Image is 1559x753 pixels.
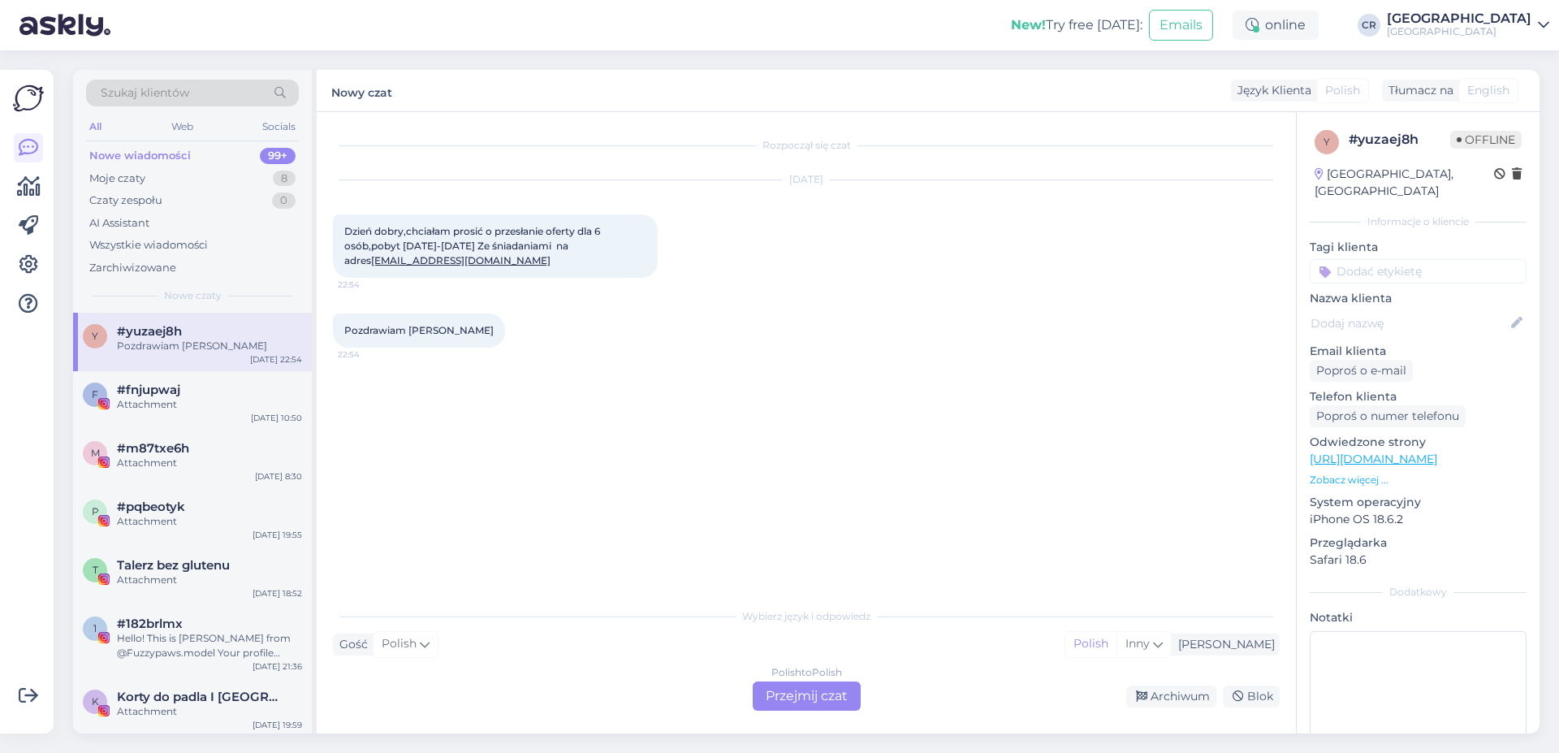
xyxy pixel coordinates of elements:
[1011,15,1142,35] div: Try free [DATE]:
[117,441,189,456] span: #m87txe6h
[1310,585,1527,599] div: Dodatkowy
[117,573,302,587] div: Attachment
[164,288,222,303] span: Nowe czaty
[251,412,302,424] div: [DATE] 10:50
[1311,314,1508,332] input: Dodaj nazwę
[117,617,183,631] span: #182brlmx
[117,324,182,339] span: #yuzaej8h
[333,636,368,653] div: Gość
[344,324,494,336] span: Pozdrawiam [PERSON_NAME]
[117,383,180,397] span: #fnjupwaj
[331,80,392,102] label: Nowy czat
[1387,12,1549,38] a: [GEOGRAPHIC_DATA][GEOGRAPHIC_DATA]
[1310,609,1527,626] p: Notatki
[89,260,176,276] div: Zarchiwizowane
[1310,552,1527,569] p: Safari 18.6
[1310,534,1527,552] p: Przeglądarka
[117,690,286,704] span: Korty do padla I Szczecin
[1065,632,1116,656] div: Polish
[344,225,602,266] span: Dzień dobry,chciałam prosić o przesłanie oferty dla 6 osób,pobyt [DATE]-[DATE] Ze śniadaniami na ...
[13,83,44,114] img: Askly Logo
[1233,11,1319,40] div: online
[168,116,196,137] div: Web
[1310,239,1527,256] p: Tagi klienta
[1310,494,1527,511] p: System operacyjny
[1382,82,1453,99] div: Tłumacz na
[1125,636,1150,651] span: Inny
[1315,166,1494,200] div: [GEOGRAPHIC_DATA], [GEOGRAPHIC_DATA]
[771,665,842,680] div: Polish to Polish
[255,470,302,483] div: [DATE] 8:30
[259,116,299,137] div: Socials
[1310,290,1527,307] p: Nazwa klienta
[250,353,302,366] div: [DATE] 22:54
[1467,82,1509,99] span: English
[117,514,302,529] div: Attachment
[1325,82,1360,99] span: Polish
[117,704,302,719] div: Attachment
[253,587,302,599] div: [DATE] 18:52
[1126,686,1216,708] div: Archiwum
[253,660,302,673] div: [DATE] 21:36
[333,138,1280,153] div: Rozpoczął się czat
[1310,259,1527,283] input: Dodać etykietę
[92,505,99,517] span: p
[92,695,99,708] span: K
[93,564,98,576] span: T
[371,254,551,266] a: [EMAIL_ADDRESS][DOMAIN_NAME]
[92,330,98,342] span: y
[1310,388,1527,405] p: Telefon klienta
[260,148,296,164] div: 99+
[1310,360,1413,382] div: Poproś o e-mail
[1387,12,1531,25] div: [GEOGRAPHIC_DATA]
[1310,473,1527,487] p: Zobacz więcej ...
[1310,405,1466,427] div: Poproś o numer telefonu
[338,348,399,361] span: 22:54
[253,719,302,731] div: [DATE] 19:59
[1149,10,1213,41] button: Emails
[117,456,302,470] div: Attachment
[1450,131,1522,149] span: Offline
[1011,17,1046,32] b: New!
[1349,130,1450,149] div: # yuzaej8h
[338,279,399,291] span: 22:54
[91,447,100,459] span: m
[1358,14,1380,37] div: CR
[272,193,296,209] div: 0
[89,237,208,253] div: Wszystkie wiadomości
[86,116,105,137] div: All
[1310,511,1527,528] p: iPhone OS 18.6.2
[273,171,296,187] div: 8
[93,622,97,634] span: 1
[1387,25,1531,38] div: [GEOGRAPHIC_DATA]
[333,172,1280,187] div: [DATE]
[117,339,302,353] div: Pozdrawiam [PERSON_NAME]
[753,682,861,711] div: Przejmij czat
[117,500,185,514] span: #pqbeotyk
[1310,434,1527,451] p: Odwiedzone strony
[1310,452,1437,466] a: [URL][DOMAIN_NAME]
[1172,636,1275,653] div: [PERSON_NAME]
[253,529,302,541] div: [DATE] 19:55
[101,84,189,102] span: Szukaj klientów
[1324,136,1330,148] span: y
[117,397,302,412] div: Attachment
[117,631,302,660] div: Hello! This is [PERSON_NAME] from @Fuzzypaws.model Your profile caught our eye We are a world Fam...
[1223,686,1280,708] div: Blok
[1231,82,1311,99] div: Język Klienta
[89,215,149,232] div: AI Assistant
[92,388,98,400] span: f
[117,558,230,573] span: Talerz bez glutenu
[89,148,191,164] div: Nowe wiadomości
[1310,343,1527,360] p: Email klienta
[89,171,145,187] div: Moje czaty
[89,193,162,209] div: Czaty zespołu
[1310,214,1527,229] div: Informacje o kliencie
[333,609,1280,624] div: Wybierz język i odpowiedz
[382,635,417,653] span: Polish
